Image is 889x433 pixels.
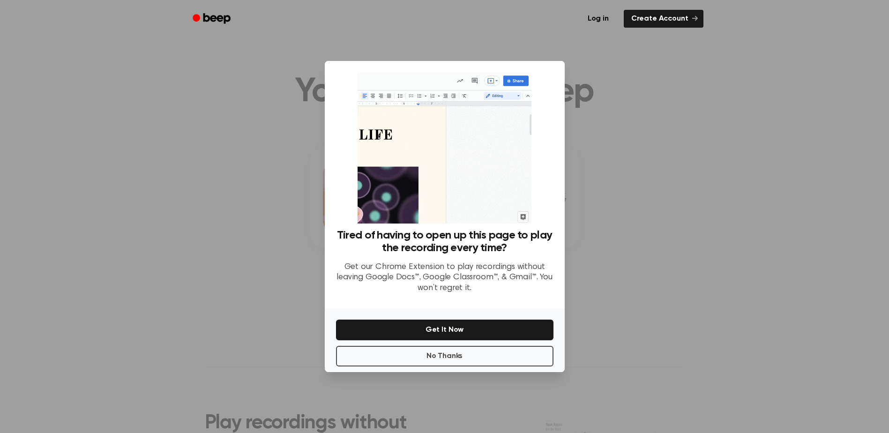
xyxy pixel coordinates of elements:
p: Get our Chrome Extension to play recordings without leaving Google Docs™, Google Classroom™, & Gm... [336,262,553,294]
a: Log in [578,8,618,30]
a: Create Account [624,10,703,28]
img: Beep extension in action [358,72,531,224]
h3: Tired of having to open up this page to play the recording every time? [336,229,553,254]
button: Get It Now [336,320,553,340]
a: Beep [186,10,239,28]
button: No Thanks [336,346,553,366]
